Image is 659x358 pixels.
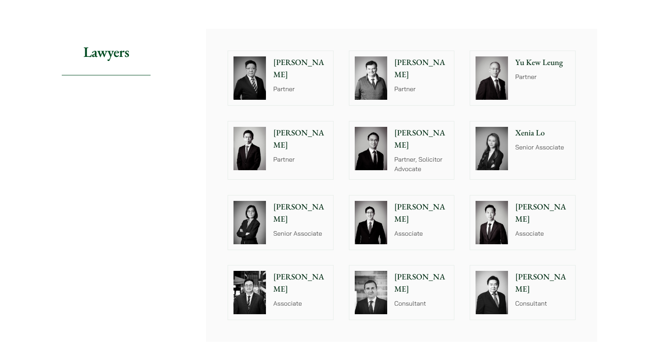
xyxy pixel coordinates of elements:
[349,265,455,320] a: [PERSON_NAME] Consultant
[515,299,570,308] p: Consultant
[470,265,576,320] a: [PERSON_NAME] Consultant
[273,229,328,238] p: Senior Associate
[394,201,449,225] p: [PERSON_NAME]
[515,229,570,238] p: Associate
[394,271,449,295] p: [PERSON_NAME]
[273,201,328,225] p: [PERSON_NAME]
[394,56,449,81] p: [PERSON_NAME]
[470,195,576,250] a: [PERSON_NAME] Associate
[233,127,266,170] img: Henry Ma photo
[394,299,449,308] p: Consultant
[515,72,570,82] p: Partner
[394,229,449,238] p: Associate
[62,29,151,75] h2: Lawyers
[228,265,334,320] a: [PERSON_NAME] Associate
[394,127,449,151] p: [PERSON_NAME]
[394,155,449,174] p: Partner, Solicitor Advocate
[273,271,328,295] p: [PERSON_NAME]
[273,127,328,151] p: [PERSON_NAME]
[515,56,570,69] p: Yu Kew Leung
[515,201,570,225] p: [PERSON_NAME]
[394,84,449,94] p: Partner
[470,51,576,106] a: Yu Kew Leung Partner
[228,121,334,180] a: Henry Ma photo [PERSON_NAME] Partner
[470,121,576,180] a: Xenia Lo Senior Associate
[273,84,328,94] p: Partner
[515,271,570,295] p: [PERSON_NAME]
[515,127,570,139] p: Xenia Lo
[349,51,455,106] a: [PERSON_NAME] Partner
[515,143,570,152] p: Senior Associate
[273,299,328,308] p: Associate
[273,155,328,164] p: Partner
[349,195,455,250] a: [PERSON_NAME] Associate
[273,56,328,81] p: [PERSON_NAME]
[228,195,334,250] a: [PERSON_NAME] Senior Associate
[349,121,455,180] a: [PERSON_NAME] Partner, Solicitor Advocate
[228,51,334,106] a: [PERSON_NAME] Partner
